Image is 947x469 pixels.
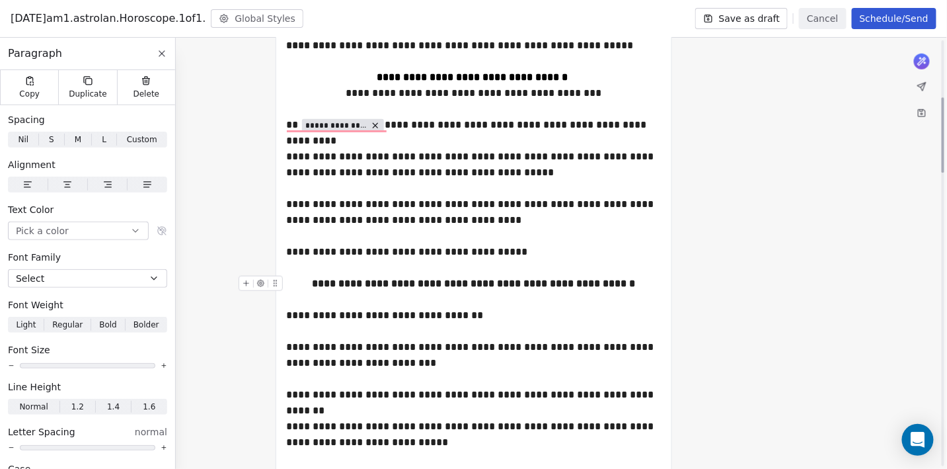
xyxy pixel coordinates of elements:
span: Font Weight [8,298,63,312]
span: Copy [19,89,40,99]
span: Custom [127,134,157,146]
span: Letter Spacing [8,425,75,439]
span: Bold [99,319,117,331]
span: 1.4 [107,401,120,413]
span: Font Size [8,343,50,357]
span: M [75,134,81,146]
button: Schedule/Send [852,8,936,29]
span: [DATE]am1.astrolan.Horoscope.1of1. [11,11,206,26]
span: Nil [18,134,28,146]
span: Text Color [8,203,54,216]
span: Normal [19,401,48,413]
span: Bolder [133,319,159,331]
span: Select [16,272,44,285]
div: Open Intercom Messenger [902,424,934,456]
span: 1.2 [71,401,84,413]
span: Duplicate [69,89,106,99]
button: Cancel [799,8,846,29]
span: Alignment [8,158,56,171]
span: Paragraph [8,46,62,62]
span: Font Family [8,251,61,264]
span: Spacing [8,113,45,126]
span: L [102,134,106,146]
span: Delete [133,89,160,99]
button: Pick a color [8,222,149,240]
span: Light [16,319,36,331]
span: Regular [52,319,83,331]
span: Line Height [8,380,61,394]
span: S [49,134,54,146]
button: Save as draft [695,8,788,29]
span: normal [135,425,167,439]
button: Global Styles [211,9,303,28]
span: 1.6 [143,401,155,413]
